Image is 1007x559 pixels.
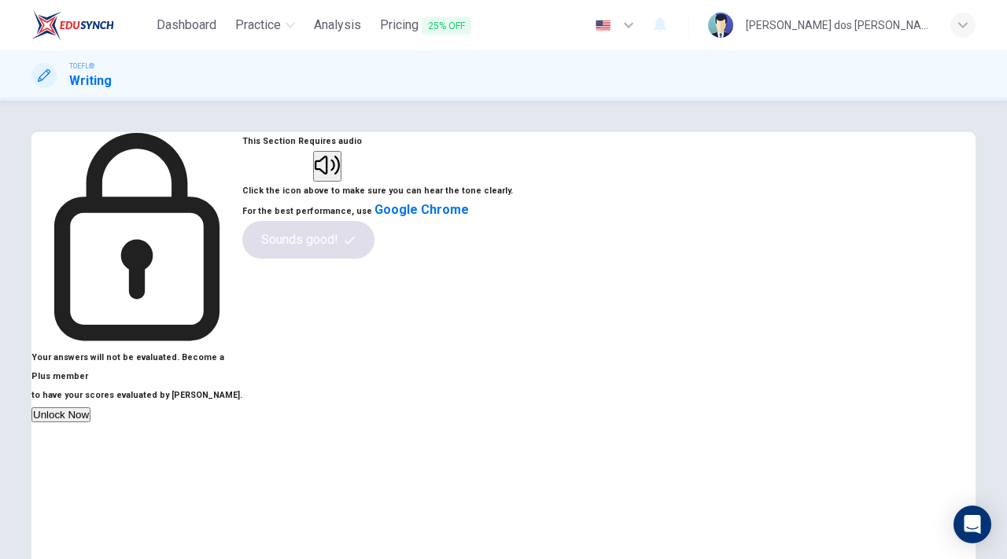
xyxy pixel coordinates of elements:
button: Unlock Now [31,407,90,422]
h6: Your answers will not be evaluated. Become a to have your scores evaluated by [PERSON_NAME]. [31,348,242,405]
div: Open Intercom Messenger [954,506,991,543]
a: EduSynch logo [31,9,150,41]
a: Analysis [308,11,367,40]
h6: This Section Requires audio [242,132,513,151]
div: [PERSON_NAME] dos [PERSON_NAME] [746,16,931,35]
span: TOEFL® [69,61,94,72]
button: Practice [229,11,301,39]
span: Analysis [314,16,361,35]
button: Analysis [308,11,367,39]
img: EduSynch logo [31,9,114,41]
a: Dashboard [150,11,223,40]
strong: Plus member [31,371,88,381]
button: Dashboard [150,11,223,39]
h6: Click the icon above to make sure you can hear the tone clearly. [242,182,513,200]
button: Pricing25% OFF [374,11,478,40]
img: Profile picture [708,13,733,38]
span: 25% OFF [422,17,471,35]
h1: Writing [69,72,112,90]
a: Google Chrome [374,202,469,217]
img: en [593,20,613,31]
span: Pricing [380,16,471,35]
h6: For the best performance, use [242,200,513,221]
span: Practice [235,16,281,35]
span: Dashboard [157,16,216,35]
